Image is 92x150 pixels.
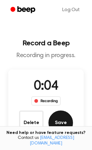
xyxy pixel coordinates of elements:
[48,110,73,135] button: Save Audio Record
[4,135,88,146] span: Contact us
[19,110,44,135] button: Delete Audio Record
[31,96,61,106] div: Recording
[34,80,58,93] span: 0:04
[30,136,74,146] a: [EMAIL_ADDRESS][DOMAIN_NAME]
[56,2,86,17] a: Log Out
[5,40,87,47] h1: Record a Beep
[6,4,41,16] a: Beep
[5,52,87,60] p: Recording in progress.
